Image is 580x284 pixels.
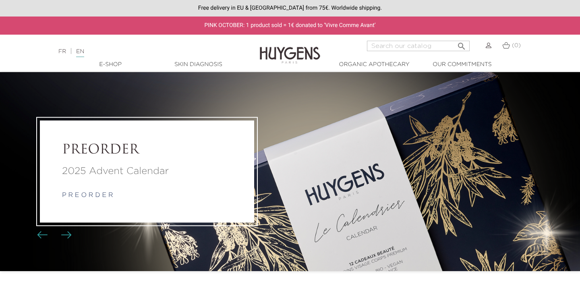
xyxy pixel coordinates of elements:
a: Skin Diagnosis [158,60,238,69]
img: Huygens [260,34,320,65]
a: FR [58,49,66,54]
i:  [457,39,466,49]
button:  [454,38,469,49]
div: Carousel buttons [40,229,66,241]
div: | [54,47,236,56]
input: Search [367,41,470,51]
a: Organic Apothecary [334,60,414,69]
a: p r e o r d e r [62,192,113,199]
span: (0) [512,43,521,48]
a: PREORDER [62,143,232,158]
a: E-Shop [70,60,151,69]
a: EN [76,49,84,57]
a: 2025 Advent Calendar [62,164,232,178]
a: Our commitments [422,60,502,69]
